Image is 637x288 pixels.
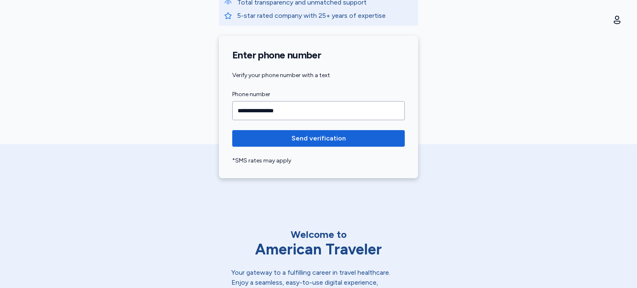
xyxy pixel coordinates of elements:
div: American Traveler [231,241,406,258]
div: Welcome to [231,228,406,241]
div: *SMS rates may apply [232,157,405,165]
h1: Enter phone number [232,49,405,61]
div: Verify your phone number with a text [232,71,405,80]
label: Phone number [232,90,405,99]
p: 5-star rated company with 25+ years of expertise [237,11,413,21]
input: Phone number [232,101,405,120]
button: Send verification [232,130,405,147]
span: Send verification [292,133,346,143]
